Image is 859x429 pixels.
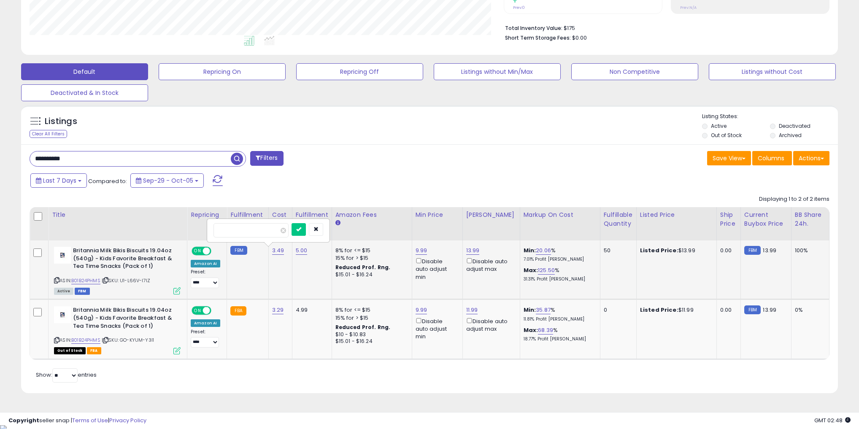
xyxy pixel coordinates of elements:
[524,316,594,322] p: 11.81% Profit [PERSON_NAME]
[75,288,90,295] span: FBM
[434,63,561,80] button: Listings without Min/Max
[54,306,71,323] img: 31nWTbUBQ6L._SL40_.jpg
[335,219,340,227] small: Amazon Fees.
[466,316,513,333] div: Disable auto adjust max
[143,176,193,185] span: Sep-29 - Oct-05
[709,63,836,80] button: Listings without Cost
[296,306,325,314] div: 4.99
[538,266,555,275] a: 125.50
[720,210,737,228] div: Ship Price
[87,347,101,354] span: FBA
[272,306,284,314] a: 3.29
[335,331,405,338] div: $10 - $10.83
[538,326,553,335] a: 68.39
[524,326,594,342] div: %
[524,306,536,314] b: Min:
[416,210,459,219] div: Min Price
[192,248,203,255] span: ON
[21,63,148,80] button: Default
[335,254,405,262] div: 15% for > $15
[536,306,551,314] a: 35.87
[640,247,710,254] div: $13.99
[191,210,223,219] div: Repricing
[524,326,538,334] b: Max:
[536,246,551,255] a: 20.06
[604,306,630,314] div: 0
[36,371,97,379] span: Show: entries
[71,337,100,344] a: B01B24PHMS
[43,176,76,185] span: Last 7 Days
[102,277,150,284] span: | SKU: U1-L66V-I7IZ
[720,306,734,314] div: 0.00
[640,306,710,314] div: $11.99
[30,173,87,188] button: Last 7 Days
[54,306,181,353] div: ASIN:
[230,210,265,219] div: Fulfillment
[45,116,77,127] h5: Listings
[52,210,184,219] div: Title
[720,247,734,254] div: 0.00
[640,246,678,254] b: Listed Price:
[73,306,176,332] b: Britannia Milk Bikis Biscuits 19.04oz (540g) - Kids Favorite Breakfast & Tea Time Snacks (Pack of 1)
[88,177,127,185] span: Compared to:
[524,267,594,282] div: %
[744,305,761,314] small: FBM
[230,246,247,255] small: FBM
[524,210,597,219] div: Markup on Cost
[416,306,427,314] a: 9.99
[524,276,594,282] p: 31.31% Profit [PERSON_NAME]
[416,246,427,255] a: 9.99
[335,306,405,314] div: 8% for <= $15
[109,416,146,424] a: Privacy Policy
[744,246,761,255] small: FBM
[779,132,802,139] label: Archived
[272,210,289,219] div: Cost
[230,306,246,316] small: FBA
[250,151,283,166] button: Filters
[572,34,587,42] span: $0.00
[335,210,408,219] div: Amazon Fees
[466,306,478,314] a: 11.99
[335,324,391,331] b: Reduced Prof. Rng.
[505,24,562,32] b: Total Inventory Value:
[335,271,405,278] div: $15.01 - $16.24
[763,306,776,314] span: 13.99
[191,260,220,267] div: Amazon AI
[702,113,838,121] p: Listing States:
[752,151,792,165] button: Columns
[191,329,220,348] div: Preset:
[793,151,829,165] button: Actions
[102,337,154,343] span: | SKU: GO-KYUM-Y3I1
[210,248,224,255] span: OFF
[640,306,678,314] b: Listed Price:
[711,132,742,139] label: Out of Stock
[758,154,784,162] span: Columns
[71,277,100,284] a: B01B24PHMS
[524,247,594,262] div: %
[73,247,176,273] b: Britannia Milk Bikis Biscuits 19.04oz (540g) - Kids Favorite Breakfast & Tea Time Snacks (Pack of 1)
[505,22,824,32] li: $175
[524,256,594,262] p: 7.01% Profit [PERSON_NAME]
[191,319,220,327] div: Amazon AI
[21,84,148,101] button: Deactivated & In Stock
[335,314,405,322] div: 15% for > $15
[571,63,698,80] button: Non Competitive
[814,416,851,424] span: 2025-10-13 02:48 GMT
[604,247,630,254] div: 50
[524,246,536,254] b: Min:
[680,5,697,10] small: Prev: N/A
[466,246,480,255] a: 13.99
[335,338,405,345] div: $15.01 - $16.24
[296,210,328,228] div: Fulfillment Cost
[159,63,286,80] button: Repricing On
[466,210,516,219] div: [PERSON_NAME]
[524,306,594,322] div: %
[8,417,146,425] div: seller snap | |
[54,288,73,295] span: All listings currently available for purchase on Amazon
[520,207,600,240] th: The percentage added to the cost of goods (COGS) that forms the calculator for Min & Max prices.
[54,247,181,294] div: ASIN:
[795,247,823,254] div: 100%
[763,246,776,254] span: 13.99
[72,416,108,424] a: Terms of Use
[296,246,308,255] a: 5.00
